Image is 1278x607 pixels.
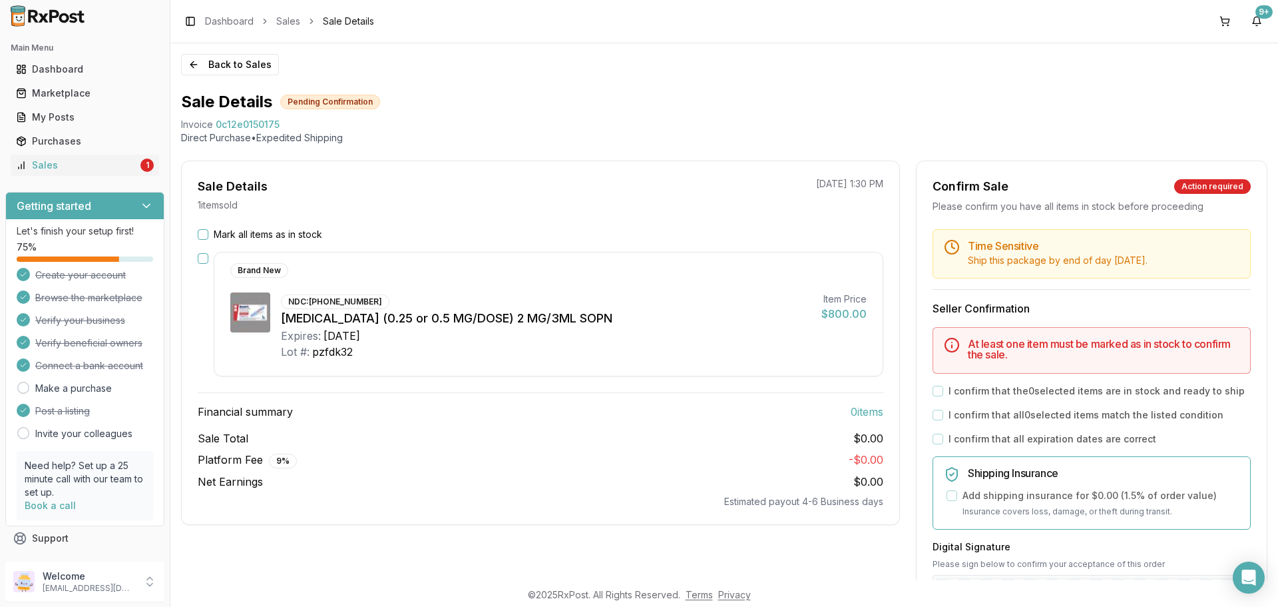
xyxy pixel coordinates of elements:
button: Back to Sales [181,54,279,75]
h5: Time Sensitive [968,241,1239,251]
div: 9+ [1255,5,1273,19]
a: Sales [276,15,300,28]
div: pzfdk32 [312,344,353,360]
span: Sale Total [198,430,248,446]
label: I confirm that all 0 selected items match the listed condition [949,408,1223,422]
div: [MEDICAL_DATA] (0.25 or 0.5 MG/DOSE) 2 MG/3ML SOPN [281,309,811,328]
a: My Posts [11,105,159,129]
div: Action required [1174,179,1251,194]
div: Purchases [16,135,154,148]
a: Terms [686,589,713,600]
img: Ozempic (0.25 or 0.5 MG/DOSE) 2 MG/3ML SOPN [230,293,270,332]
span: $0.00 [853,430,883,446]
h5: At least one item must be marked as in stock to confirm the sale. [968,338,1239,360]
p: Please sign below to confirm your acceptance of this order [933,559,1251,570]
div: $800.00 [821,306,867,322]
h1: Sale Details [181,91,272,113]
button: Purchases [5,131,164,152]
div: Pending Confirmation [280,95,380,109]
a: Marketplace [11,81,159,105]
span: Financial summary [198,404,293,420]
p: [EMAIL_ADDRESS][DOMAIN_NAME] [43,583,135,594]
div: Expires: [281,328,321,344]
span: 0 item s [851,404,883,420]
label: Mark all items as in stock [214,228,322,241]
div: Marketplace [16,87,154,100]
p: Need help? Set up a 25 minute call with our team to set up. [25,459,145,499]
label: I confirm that the 0 selected items are in stock and ready to ship [949,384,1245,398]
span: $0.00 [853,475,883,488]
button: Sales1 [5,155,164,176]
p: [DATE] 1:30 PM [816,177,883,191]
h2: Main Menu [11,43,159,53]
span: Sale Details [323,15,374,28]
a: Privacy [718,589,751,600]
button: 9+ [1246,11,1267,32]
h3: Digital Signature [933,540,1251,554]
button: Marketplace [5,83,164,104]
div: Dashboard [16,63,154,76]
p: Welcome [43,570,135,583]
div: My Posts [16,111,154,124]
a: Purchases [11,129,159,153]
label: I confirm that all expiration dates are correct [949,432,1156,446]
div: Sales [16,159,138,172]
span: - $0.00 [849,453,883,466]
span: Browse the marketplace [35,291,142,304]
div: Item Price [821,293,867,306]
span: 0c12e0150175 [216,118,280,131]
p: Insurance covers loss, damage, or theft during transit. [962,505,1239,518]
img: User avatar [13,571,35,592]
button: Dashboard [5,59,164,80]
div: Confirm Sale [933,177,1008,196]
div: Sale Details [198,177,268,196]
img: RxPost Logo [5,5,91,27]
a: Make a purchase [35,382,112,395]
p: 1 item sold [198,199,238,212]
h5: Shipping Insurance [968,468,1239,478]
a: Dashboard [205,15,254,28]
div: Estimated payout 4-6 Business days [198,495,883,508]
span: Create your account [35,269,126,282]
nav: breadcrumb [205,15,374,28]
h3: Getting started [17,198,91,214]
div: NDC: [PHONE_NUMBER] [281,295,389,309]
p: Let's finish your setup first! [17,225,153,238]
h3: Seller Confirmation [933,301,1251,316]
span: Connect a bank account [35,359,143,372]
a: Invite your colleagues [35,427,132,440]
div: [DATE] [323,328,360,344]
button: My Posts [5,107,164,128]
div: 1 [140,159,154,172]
span: Verify your business [35,314,125,327]
div: Open Intercom Messenger [1233,562,1265,594]
a: Book a call [25,500,76,511]
span: Ship this package by end of day [DATE] . [968,255,1148,266]
span: Net Earnings [198,474,263,490]
div: Brand New [230,263,288,278]
div: Please confirm you have all items in stock before proceeding [933,200,1251,213]
button: Support [5,526,164,550]
p: Direct Purchase • Expedited Shipping [181,131,1267,145]
button: Feedback [5,550,164,574]
span: Platform Fee [198,452,297,468]
div: Lot #: [281,344,310,360]
div: Invoice [181,118,213,131]
span: 75 % [17,241,37,254]
label: Add shipping insurance for $0.00 ( 1.5 % of order value) [962,489,1217,502]
a: Sales1 [11,153,159,177]
span: Post a listing [35,404,90,418]
span: Feedback [32,556,77,569]
div: 9 % [269,454,297,468]
a: Dashboard [11,57,159,81]
span: Verify beneficial owners [35,336,142,350]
